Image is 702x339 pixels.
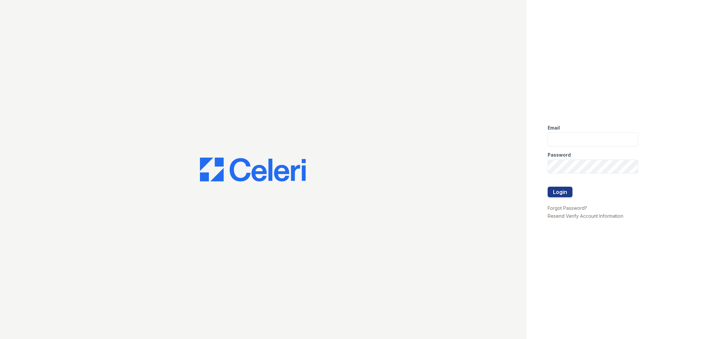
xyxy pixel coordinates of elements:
[548,125,560,131] label: Email
[548,187,572,197] button: Login
[200,158,306,181] img: CE_Logo_Blue-a8612792a0a2168367f1c8372b55b34899dd931a85d93a1a3d3e32e68fde9ad4.png
[548,205,587,211] a: Forgot Password?
[548,152,571,158] label: Password
[548,213,623,219] a: Resend Verify Account Information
